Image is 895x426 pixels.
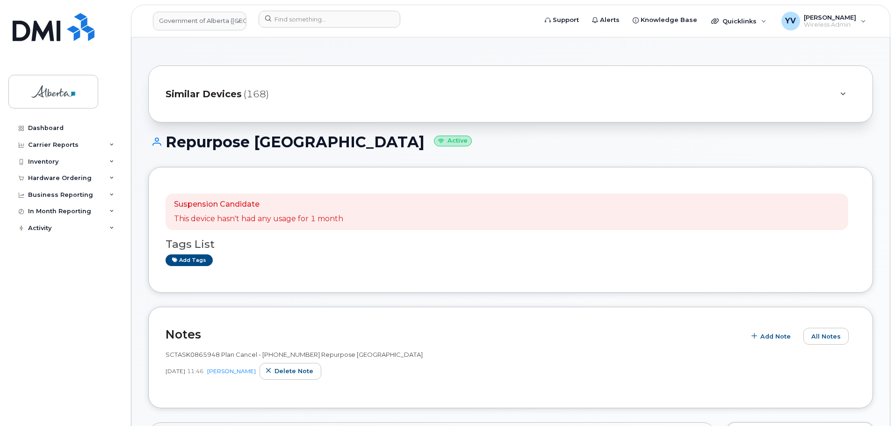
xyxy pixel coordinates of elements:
[745,328,799,345] button: Add Note
[166,254,213,266] a: Add tags
[434,136,472,146] small: Active
[174,214,343,224] p: This device hasn't had any usage for 1 month
[174,199,343,210] p: Suspension Candidate
[148,134,873,150] h1: Repurpose [GEOGRAPHIC_DATA]
[811,332,841,341] span: All Notes
[187,367,203,375] span: 11:46
[166,238,856,250] h3: Tags List
[166,327,741,341] h2: Notes
[274,367,313,375] span: Delete note
[760,332,791,341] span: Add Note
[244,87,269,101] span: (168)
[166,367,185,375] span: [DATE]
[207,368,256,375] a: [PERSON_NAME]
[166,351,423,358] span: SCTASK0865948 Plan Cancel - [PHONE_NUMBER] Repurpose [GEOGRAPHIC_DATA]
[260,363,321,380] button: Delete note
[803,328,849,345] button: All Notes
[166,87,242,101] span: Similar Devices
